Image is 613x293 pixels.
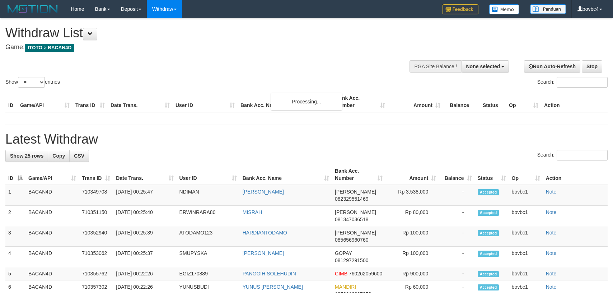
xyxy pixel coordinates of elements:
td: Rp 100,000 [385,226,439,247]
span: Copy 085656960760 to clipboard [335,237,368,243]
td: BACAN4D [25,267,79,280]
td: - [439,267,474,280]
span: GOPAY [335,250,352,256]
span: MANDIRI [335,284,356,290]
td: [DATE] 00:25:47 [113,185,176,206]
a: CSV [69,150,89,162]
label: Search: [537,77,608,88]
th: Action [543,164,608,185]
h4: Game: [5,44,402,51]
td: 4 [5,247,25,267]
td: 5 [5,267,25,280]
span: Accepted [478,189,499,195]
td: bovbc1 [509,267,543,280]
div: Processing... [271,93,342,111]
td: [DATE] 00:25:40 [113,206,176,226]
th: Date Trans.: activate to sort column ascending [113,164,176,185]
td: BACAN4D [25,247,79,267]
td: bovbc1 [509,226,543,247]
a: [PERSON_NAME] [243,250,284,256]
a: Copy [48,150,70,162]
td: - [439,206,474,226]
a: Note [546,271,557,276]
td: BACAN4D [25,185,79,206]
th: Amount [388,92,443,112]
td: ERWINRARA80 [177,206,240,226]
th: Game/API: activate to sort column ascending [25,164,79,185]
th: Trans ID [72,92,108,112]
td: 2 [5,206,25,226]
label: Show entries [5,77,60,88]
td: bovbc1 [509,247,543,267]
th: Bank Acc. Name: activate to sort column ascending [240,164,332,185]
a: Run Auto-Refresh [524,60,580,73]
td: EGIZ170889 [177,267,240,280]
button: None selected [462,60,509,73]
a: HARDIANTODAMO [243,230,287,236]
label: Search: [537,150,608,161]
a: PANGGIH SOLEHUDIN [243,271,296,276]
h1: Withdraw List [5,26,402,40]
img: MOTION_logo.png [5,4,60,14]
div: PGA Site Balance / [410,60,461,73]
h1: Latest Withdraw [5,132,608,146]
td: bovbc1 [509,185,543,206]
input: Search: [557,77,608,88]
td: - [439,226,474,247]
span: Accepted [478,251,499,257]
td: 710353062 [79,247,113,267]
td: - [439,185,474,206]
span: CIMB [335,271,347,276]
th: Trans ID: activate to sort column ascending [79,164,113,185]
img: Button%20Memo.svg [489,4,519,14]
th: Status: activate to sort column ascending [475,164,509,185]
span: Copy 081347036518 to clipboard [335,217,368,222]
span: Copy [52,153,65,159]
span: Copy 760262059600 to clipboard [349,271,382,276]
td: Rp 80,000 [385,206,439,226]
td: Rp 900,000 [385,267,439,280]
td: Rp 100,000 [385,247,439,267]
span: Copy 082329551469 to clipboard [335,196,368,202]
td: Rp 3,538,000 [385,185,439,206]
span: Copy 081297291500 to clipboard [335,257,368,263]
td: NDIMAN [177,185,240,206]
th: User ID [173,92,238,112]
th: Status [480,92,506,112]
span: None selected [466,64,500,69]
span: [PERSON_NAME] [335,230,376,236]
th: Bank Acc. Number: activate to sort column ascending [332,164,385,185]
td: [DATE] 00:22:26 [113,267,176,280]
td: BACAN4D [25,206,79,226]
th: Game/API [17,92,72,112]
th: Op [506,92,541,112]
td: ATODAMO123 [177,226,240,247]
a: YUNUS [PERSON_NAME] [243,284,303,290]
span: Accepted [478,284,499,290]
span: Accepted [478,271,499,277]
th: Bank Acc. Name [238,92,333,112]
td: 710351150 [79,206,113,226]
span: CSV [74,153,84,159]
span: [PERSON_NAME] [335,209,376,215]
a: Note [546,284,557,290]
th: Balance: activate to sort column ascending [439,164,474,185]
span: [PERSON_NAME] [335,189,376,195]
span: Accepted [478,210,499,216]
th: Op: activate to sort column ascending [509,164,543,185]
a: Note [546,230,557,236]
td: bovbc1 [509,206,543,226]
th: Amount: activate to sort column ascending [385,164,439,185]
th: ID: activate to sort column descending [5,164,25,185]
a: Note [546,209,557,215]
td: [DATE] 00:25:39 [113,226,176,247]
th: ID [5,92,17,112]
a: MISRAH [243,209,262,215]
td: - [439,247,474,267]
span: Show 25 rows [10,153,43,159]
select: Showentries [18,77,45,88]
td: SMUPYSKA [177,247,240,267]
a: Note [546,250,557,256]
a: Stop [582,60,602,73]
a: Note [546,189,557,195]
